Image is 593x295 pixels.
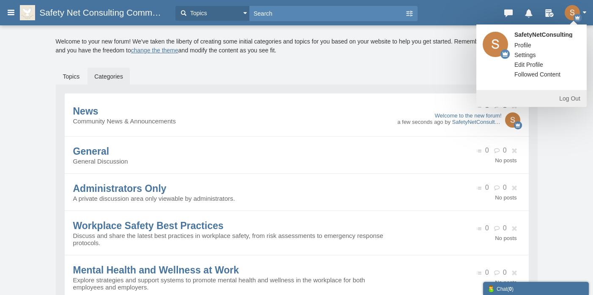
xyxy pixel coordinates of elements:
button: Topics [175,6,249,21]
strong: SafetyNetConsulting [508,32,579,38]
span: 0 [485,224,489,232]
span: Profile [514,42,531,49]
span: 0 [485,184,489,191]
input: Search [249,6,405,21]
span: 0 [503,184,507,191]
a: Profile [508,41,538,49]
a: Settings [508,51,542,59]
a: Followed Content [508,70,567,79]
a: General [73,146,109,157]
span: 0 [485,147,489,154]
time: a few seconds ago [397,119,443,125]
img: favicon.ico [20,5,39,20]
a: Safety Net Consulting Community [20,5,171,20]
a: News [73,106,98,117]
a: Edit Profile [508,60,549,69]
a: Categories [87,68,130,85]
img: g+u+lnxdwbBdAAAAABJRU5ErkJggg== [565,5,580,20]
a: Log Out [476,90,587,107]
strong: 0 [509,286,512,292]
a: SafetyNetConsulting [452,119,503,125]
div: Chat [487,284,585,293]
a: Welcome to the new forum! [397,112,501,119]
img: g+u+lnxdwbBdAAAAABJRU5ErkJggg== [483,32,508,57]
span: 0 [485,269,489,276]
a: Mental Health and Wellness at Work [73,265,239,276]
span: ( ) [507,286,514,292]
span: 0 [503,147,507,154]
a: change the theme [131,47,178,54]
span: Topics [188,9,207,18]
span: 0 [503,269,507,276]
div: Welcome to your new forum! We've taken the liberty of creating some initial categories and topics... [56,37,538,55]
span: Safety Net Consulting Community [39,8,171,18]
a: Administrators Only [73,183,167,194]
a: Topics [56,68,87,85]
a: Workplace Safety Best Practices [73,220,224,231]
img: g+u+lnxdwbBdAAAAABJRU5ErkJggg== [505,112,520,128]
span: 0 [503,224,507,232]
